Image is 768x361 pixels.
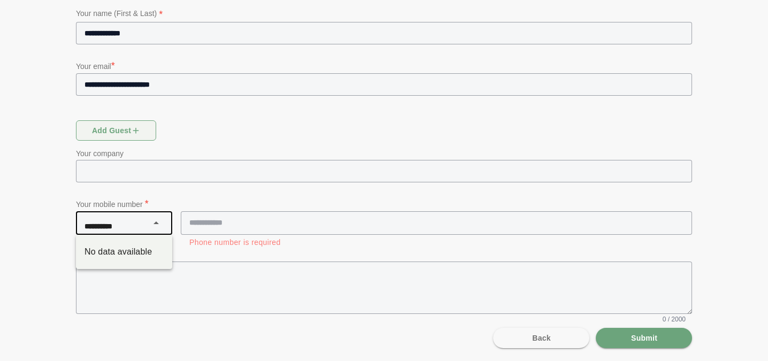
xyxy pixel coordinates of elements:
[76,147,692,160] p: Your company
[76,7,692,22] p: Your name (First & Last)
[76,196,692,211] p: Your mobile number
[189,239,683,245] div: Phone number is required
[596,328,692,348] button: Submit
[85,245,164,258] div: No data available
[532,328,551,348] span: Back
[631,328,657,348] span: Submit
[663,315,686,324] span: 0 / 2000
[76,249,692,262] p: Notes
[91,120,141,141] span: Add guest
[493,328,589,348] button: Back
[76,120,156,141] button: Add guest
[76,58,692,73] p: Your email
